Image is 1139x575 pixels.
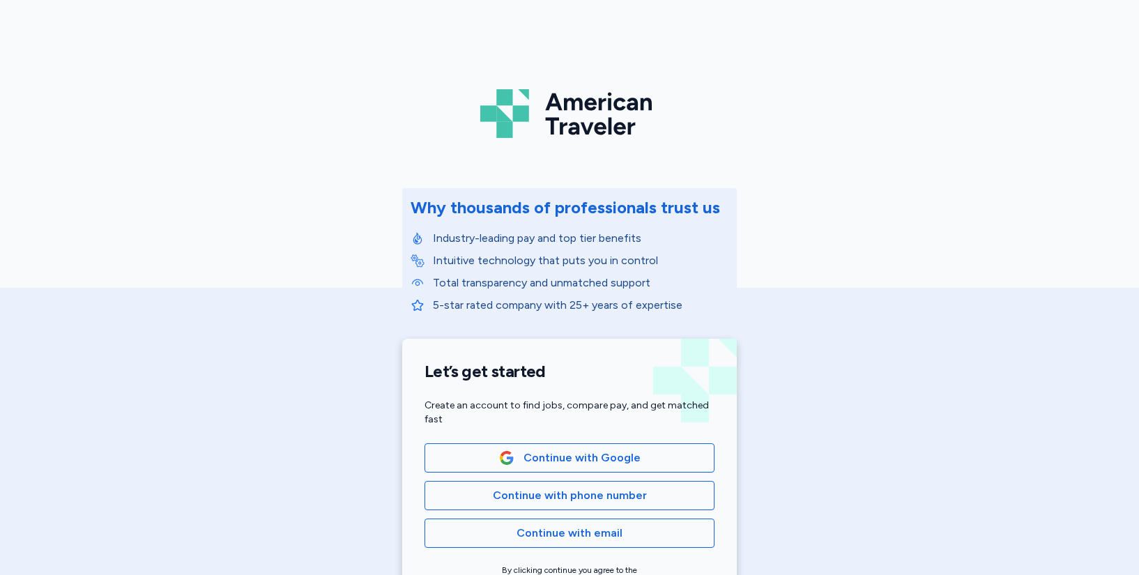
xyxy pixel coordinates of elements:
button: Continue with email [425,519,714,548]
span: Continue with phone number [493,487,647,504]
p: Intuitive technology that puts you in control [433,252,728,269]
button: Continue with phone number [425,481,714,510]
button: Google LogoContinue with Google [425,443,714,473]
p: Total transparency and unmatched support [433,275,728,291]
h1: Let’s get started [425,361,714,382]
img: Google Logo [499,450,514,466]
div: Create an account to find jobs, compare pay, and get matched fast [425,399,714,427]
p: 5-star rated company with 25+ years of expertise [433,297,728,314]
span: Continue with email [517,525,622,542]
span: Continue with Google [523,450,641,466]
img: Logo [480,84,659,144]
p: Industry-leading pay and top tier benefits [433,230,728,247]
div: Why thousands of professionals trust us [411,197,720,219]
